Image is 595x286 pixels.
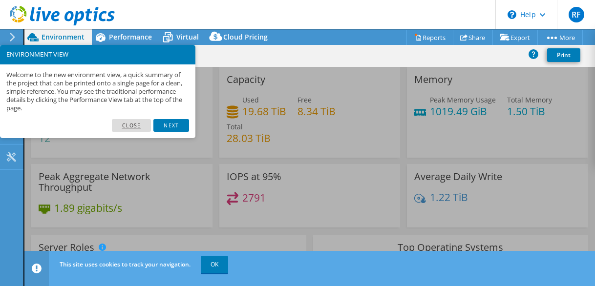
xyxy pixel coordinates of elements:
[42,32,85,41] span: Environment
[153,119,189,132] a: Next
[223,32,268,41] span: Cloud Pricing
[492,30,538,45] a: Export
[453,30,493,45] a: Share
[201,256,228,273] a: OK
[60,260,191,268] span: This site uses cookies to track your navigation.
[569,7,584,22] span: RF
[508,10,516,19] svg: \n
[109,32,152,41] span: Performance
[547,48,580,62] a: Print
[6,51,189,58] h3: ENVIRONMENT VIEW
[406,30,453,45] a: Reports
[112,119,151,132] a: Close
[537,30,583,45] a: More
[176,32,199,41] span: Virtual
[6,71,189,113] p: Welcome to the new environment view, a quick summary of the project that can be printed onto a si...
